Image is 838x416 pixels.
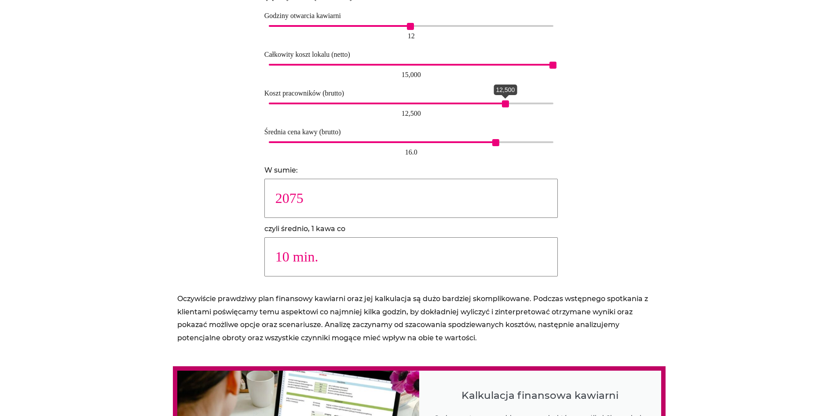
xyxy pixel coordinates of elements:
[269,68,554,82] div: 15,000
[269,107,554,121] div: 12,500
[494,85,517,95] div: 12,500
[177,292,661,345] p: Oczywiście prawdziwy plan finansowy kawiarni oraz jej kalkulacja są dużo bardziej skomplikowane. ...
[264,179,558,217] input: W sumie:
[435,386,646,405] span: Kalkulacja finansowa kawiarni
[264,237,558,276] input: czyli średnio, 1 kawa co
[264,128,341,136] label: Średnia cena kawy (brutto)
[264,12,341,19] label: Godziny otwarcia kawiarni
[264,166,298,174] label: W sumie:
[264,225,345,233] label: czyli średnio, 1 kawa co
[269,145,554,159] div: 16.0
[264,89,344,97] label: Koszt pracowników (brutto)
[269,29,554,43] div: 12
[264,51,350,58] label: Całkowity koszt lokalu (netto)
